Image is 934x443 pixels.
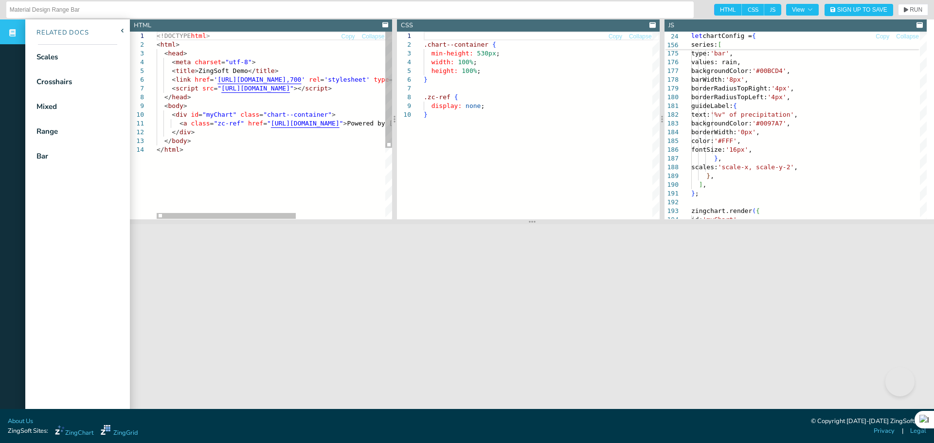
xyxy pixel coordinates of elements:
span: div [176,111,187,118]
div: 177 [665,67,679,75]
span: Powered by [PERSON_NAME] [347,120,438,127]
div: HTML [134,21,151,30]
button: Copy [608,32,623,41]
div: Related Docs [25,28,89,38]
span: "myChart" [202,111,236,118]
span: div [180,128,191,136]
div: 188 [665,163,679,172]
span: html [164,146,180,153]
span: , [737,137,741,144]
span: </ [172,128,180,136]
div: 2 [130,40,144,49]
span: > [191,128,195,136]
span: { [733,102,737,109]
iframe: Your browser does not support iframes. [130,224,934,419]
span: min-height: [431,50,473,57]
span: [URL][DOMAIN_NAME] [271,120,340,127]
span: { [756,207,760,214]
span: , [756,128,760,136]
span: ' [301,76,305,83]
span: script [176,85,198,92]
span: HTML [714,4,742,16]
span: > [187,137,191,144]
div: Scales [36,52,58,63]
span: head [168,50,183,57]
button: View [786,4,819,16]
div: 1 [397,32,411,40]
span: borderRadiusTopRight: [691,85,771,92]
span: View [792,7,813,13]
span: = [210,120,214,127]
span: class [191,120,210,127]
span: '%v" of precipitation' [710,111,794,118]
span: } [706,172,710,179]
div: 175 [665,49,679,58]
span: < [164,102,168,109]
span: < [172,58,176,66]
div: Crosshairs [36,76,72,88]
span: ; [477,67,481,74]
div: 6 [130,75,144,84]
span: < [164,50,168,57]
span: ; [473,58,477,66]
span: Copy [341,34,355,39]
div: 10 [130,110,144,119]
div: 4 [397,58,411,67]
div: 184 [665,128,679,137]
div: Bar [36,151,48,162]
div: checkbox-group [714,4,781,16]
span: Collapse [629,34,652,39]
span: > [176,41,180,48]
span: , [702,181,706,188]
div: 179 [665,84,679,93]
span: </ [164,137,172,144]
span: '8px' [725,76,744,83]
span: { [492,41,496,48]
div: 194 [665,215,679,224]
span: id: [691,216,702,223]
div: 185 [665,137,679,145]
a: ZingGrid [101,425,138,438]
span: , [790,85,794,92]
div: 5 [397,67,411,75]
div: 5 [130,67,144,75]
span: { [752,32,756,39]
span: " [217,85,221,92]
span: ; [496,50,500,57]
span: > [328,85,332,92]
span: < [180,120,183,127]
div: 186 [665,145,679,154]
span: .chart--container [424,41,488,48]
span: script [305,85,328,92]
span: < [172,85,176,92]
div: 187 [665,154,679,163]
span: | [902,426,903,436]
span: > [275,67,279,74]
div: 176 [665,58,679,67]
span: ZingSoft Demo [198,67,248,74]
span: body [172,137,187,144]
span: , [737,216,741,223]
span: html [161,41,176,48]
a: About Us [8,417,33,426]
span: 'bar' [710,50,729,57]
span: "zc-ref" [214,120,244,127]
div: 11 [130,119,144,128]
div: 192 [665,198,679,207]
span: color: [691,137,714,144]
span: ZingSoft Sites: [8,426,48,436]
span: '16px' [725,146,748,153]
span: Copy [609,34,622,39]
span: borderWidth: [691,128,737,136]
span: chartConfig = [702,32,752,39]
span: display: [431,102,462,109]
span: = [259,111,263,118]
span: } [424,111,428,118]
span: CSS [742,4,764,16]
div: 3 [130,49,144,58]
span: '4px' [767,93,786,101]
span: '#0097A7' [752,120,786,127]
input: Untitled Demo [10,2,690,18]
span: ] [699,181,702,188]
div: 9 [130,102,144,110]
